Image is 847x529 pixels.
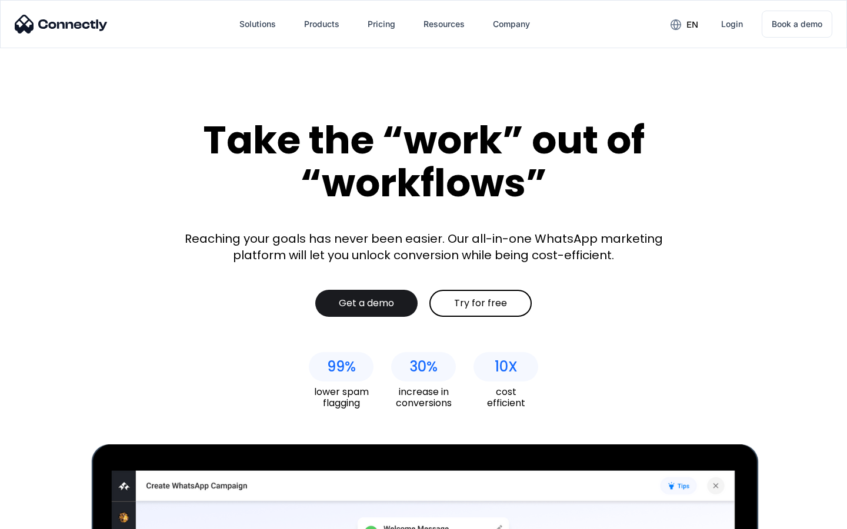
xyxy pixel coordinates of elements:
[239,16,276,32] div: Solutions
[12,508,71,525] aside: Language selected: English
[454,297,507,309] div: Try for free
[159,119,688,204] div: Take the “work” out of “workflows”
[358,10,405,38] a: Pricing
[473,386,538,409] div: cost efficient
[686,16,698,33] div: en
[315,290,418,317] a: Get a demo
[15,15,108,34] img: Connectly Logo
[429,290,532,317] a: Try for free
[176,230,671,263] div: Reaching your goals has never been easier. Our all-in-one WhatsApp marketing platform will let yo...
[712,10,752,38] a: Login
[339,297,394,309] div: Get a demo
[309,386,374,409] div: lower spam flagging
[327,359,356,375] div: 99%
[368,16,395,32] div: Pricing
[493,16,530,32] div: Company
[304,16,339,32] div: Products
[495,359,518,375] div: 10X
[423,16,465,32] div: Resources
[721,16,743,32] div: Login
[24,508,71,525] ul: Language list
[391,386,456,409] div: increase in conversions
[762,11,832,38] a: Book a demo
[409,359,438,375] div: 30%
